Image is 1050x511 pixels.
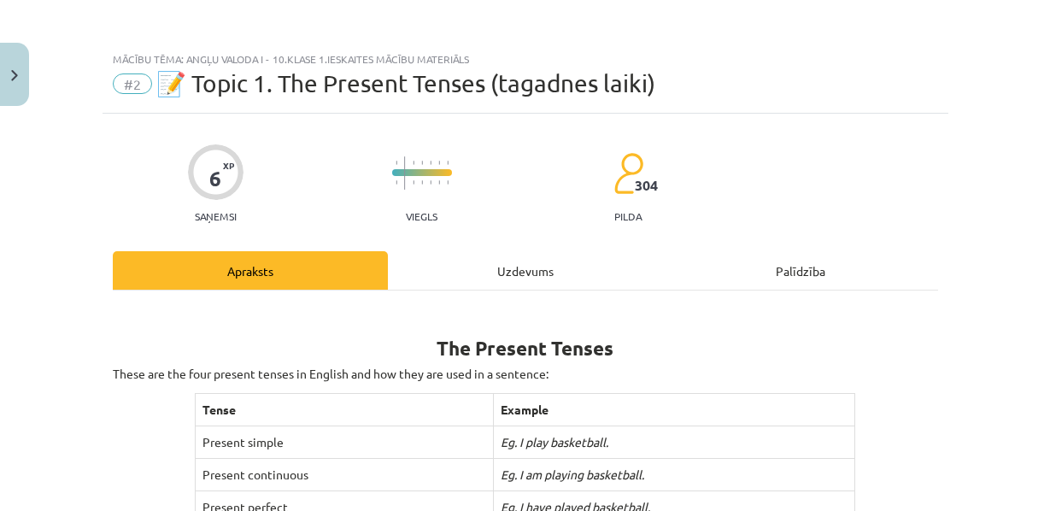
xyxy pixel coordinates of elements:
[613,152,643,195] img: students-c634bb4e5e11cddfef0936a35e636f08e4e9abd3cc4e673bd6f9a4125e45ecb1.svg
[430,180,431,185] img: icon-short-line-57e1e144782c952c97e751825c79c345078a6d821885a25fce030b3d8c18986b.svg
[388,251,663,290] div: Uzdevums
[421,180,423,185] img: icon-short-line-57e1e144782c952c97e751825c79c345078a6d821885a25fce030b3d8c18986b.svg
[614,210,642,222] p: pilda
[501,434,608,449] i: Eg. I play basketball.
[188,210,243,222] p: Saņemsi
[396,161,397,165] img: icon-short-line-57e1e144782c952c97e751825c79c345078a6d821885a25fce030b3d8c18986b.svg
[494,394,854,426] th: Example
[113,251,388,290] div: Apraksts
[437,336,613,361] b: The Present Tenses
[663,251,938,290] div: Palīdzība
[406,210,437,222] p: Viegls
[404,156,406,190] img: icon-long-line-d9ea69661e0d244f92f715978eff75569469978d946b2353a9bb055b3ed8787d.svg
[196,426,494,459] td: Present simple
[196,394,494,426] th: Tense
[156,69,655,97] span: 📝 Topic 1. The Present Tenses (tagadnes laiki)
[396,180,397,185] img: icon-short-line-57e1e144782c952c97e751825c79c345078a6d821885a25fce030b3d8c18986b.svg
[113,365,938,383] p: These are the four present tenses in English and how they are used in a sentence:
[413,161,414,165] img: icon-short-line-57e1e144782c952c97e751825c79c345078a6d821885a25fce030b3d8c18986b.svg
[430,161,431,165] img: icon-short-line-57e1e144782c952c97e751825c79c345078a6d821885a25fce030b3d8c18986b.svg
[209,167,221,191] div: 6
[196,459,494,491] td: Present continuous
[447,161,449,165] img: icon-short-line-57e1e144782c952c97e751825c79c345078a6d821885a25fce030b3d8c18986b.svg
[11,70,18,81] img: icon-close-lesson-0947bae3869378f0d4975bcd49f059093ad1ed9edebbc8119c70593378902aed.svg
[223,161,234,170] span: XP
[635,178,658,193] span: 304
[413,180,414,185] img: icon-short-line-57e1e144782c952c97e751825c79c345078a6d821885a25fce030b3d8c18986b.svg
[438,161,440,165] img: icon-short-line-57e1e144782c952c97e751825c79c345078a6d821885a25fce030b3d8c18986b.svg
[113,73,152,94] span: #2
[421,161,423,165] img: icon-short-line-57e1e144782c952c97e751825c79c345078a6d821885a25fce030b3d8c18986b.svg
[447,180,449,185] img: icon-short-line-57e1e144782c952c97e751825c79c345078a6d821885a25fce030b3d8c18986b.svg
[113,53,938,65] div: Mācību tēma: Angļu valoda i - 10.klase 1.ieskaites mācību materiāls
[438,180,440,185] img: icon-short-line-57e1e144782c952c97e751825c79c345078a6d821885a25fce030b3d8c18986b.svg
[501,467,644,482] i: Eg. I am playing basketball.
